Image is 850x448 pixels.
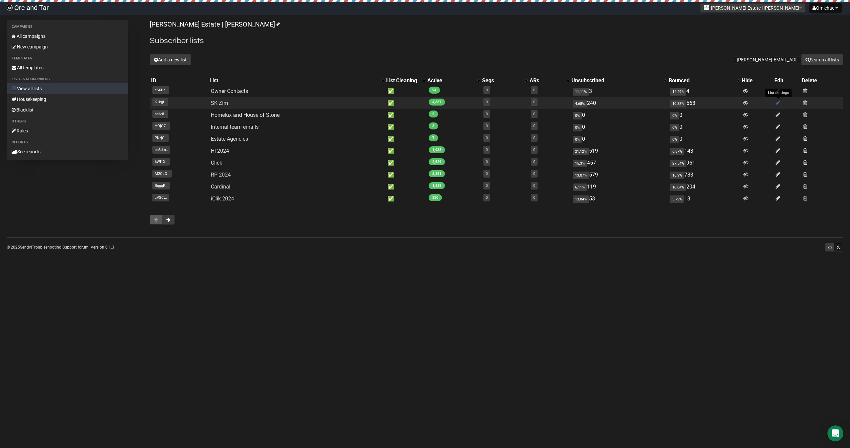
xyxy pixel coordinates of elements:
[427,77,474,84] div: Active
[7,62,128,73] a: All templates
[570,133,667,145] td: 0
[7,138,128,146] li: Reports
[426,76,481,85] th: Active: No sort applied, activate to apply an ascending sort
[152,110,168,118] span: hc6r8..
[152,122,170,130] span: HOjQ7..
[211,100,228,106] a: SK Zim
[670,88,686,96] span: 14.29%
[667,76,740,85] th: Bounced: No sort applied, activate to apply an ascending sort
[7,244,114,251] p: © 2025 | | | Version 6.1.3
[429,146,445,153] span: 1,938
[533,100,535,104] a: 0
[667,181,740,193] td: 204
[385,169,426,181] td: ✅
[7,23,128,31] li: Campaigns
[211,160,222,166] a: Click
[670,148,684,155] span: 6.87%
[704,5,709,10] img: 3.png
[211,88,248,94] a: Owner Contacts
[486,136,488,140] a: 0
[570,181,667,193] td: 119
[429,99,445,106] span: 4,887
[530,77,563,84] div: ARs
[150,76,208,85] th: ID: No sort applied, sorting is disabled
[429,87,440,94] span: 24
[152,170,172,178] span: M2QsQ..
[385,76,426,85] th: List Cleaning: No sort applied, activate to apply an ascending sort
[211,112,280,118] a: Homelux and House of Stone
[670,136,679,143] span: 0%
[740,76,773,85] th: Hide: No sort applied, sorting is disabled
[573,195,589,203] span: 13.84%
[570,97,667,109] td: 240
[150,54,191,65] button: Add a new list
[573,136,582,143] span: 0%
[802,77,842,84] div: Delete
[429,122,438,129] span: 3
[827,425,843,441] div: Open Intercom Messenger
[765,89,792,97] div: List settings
[211,195,234,202] a: iClik 2024
[667,157,740,169] td: 961
[570,109,667,121] td: 0
[7,5,13,11] img: 1b3c22b09b975ed06d8c25551ce21fdf
[429,158,445,165] span: 2,529
[429,134,438,141] span: 7
[667,169,740,181] td: 783
[670,160,686,167] span: 27.54%
[386,77,419,84] div: List Cleaning
[742,77,772,84] div: Hide
[385,193,426,205] td: ✅
[486,172,488,176] a: 0
[573,100,587,108] span: 4.68%
[801,76,843,85] th: Delete: No sort applied, sorting is disabled
[211,124,259,130] a: Internal team emails
[774,77,799,84] div: Edit
[385,157,426,169] td: ✅
[570,169,667,181] td: 579
[150,35,843,47] h2: Subscriber lists
[151,77,207,84] div: ID
[667,145,740,157] td: 143
[7,146,128,157] a: See reports
[211,172,231,178] a: RP 2024
[211,136,248,142] a: Estate Agencies
[7,31,128,41] a: All campaigns
[7,83,128,94] a: View all lists
[152,146,170,154] span: cn3dm..
[773,76,801,85] th: Edit: No sort applied, sorting is disabled
[533,148,535,152] a: 0
[570,157,667,169] td: 457
[533,88,535,92] a: 0
[573,184,587,191] span: 6.11%
[32,245,61,250] a: Troubleshooting
[7,117,128,125] li: Others
[62,245,89,250] a: Support forum
[481,76,528,85] th: Segs: No sort applied, activate to apply an ascending sort
[385,145,426,157] td: ✅
[700,3,806,13] button: [PERSON_NAME] Estate | [PERSON_NAME]
[533,160,535,164] a: 0
[667,193,740,205] td: 13
[150,20,279,28] a: [PERSON_NAME] Estate | [PERSON_NAME]
[486,100,488,104] a: 0
[429,194,442,201] span: 330
[533,112,535,116] a: 0
[486,112,488,116] a: 0
[809,3,842,13] button: Omichael
[533,136,535,140] a: 0
[7,94,128,105] a: Housekeeping
[667,109,740,121] td: 0
[670,172,684,179] span: 16.9%
[486,148,488,152] a: 0
[210,77,378,84] div: List
[385,133,426,145] td: ✅
[573,88,589,96] span: 11.11%
[570,76,667,85] th: Unsubscribed: No sort applied, activate to apply an ascending sort
[7,125,128,136] a: Rules
[571,77,661,84] div: Unsubscribed
[385,121,426,133] td: ✅
[7,41,128,52] a: New campaign
[152,158,170,166] span: 6WI1X..
[533,195,535,200] a: 0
